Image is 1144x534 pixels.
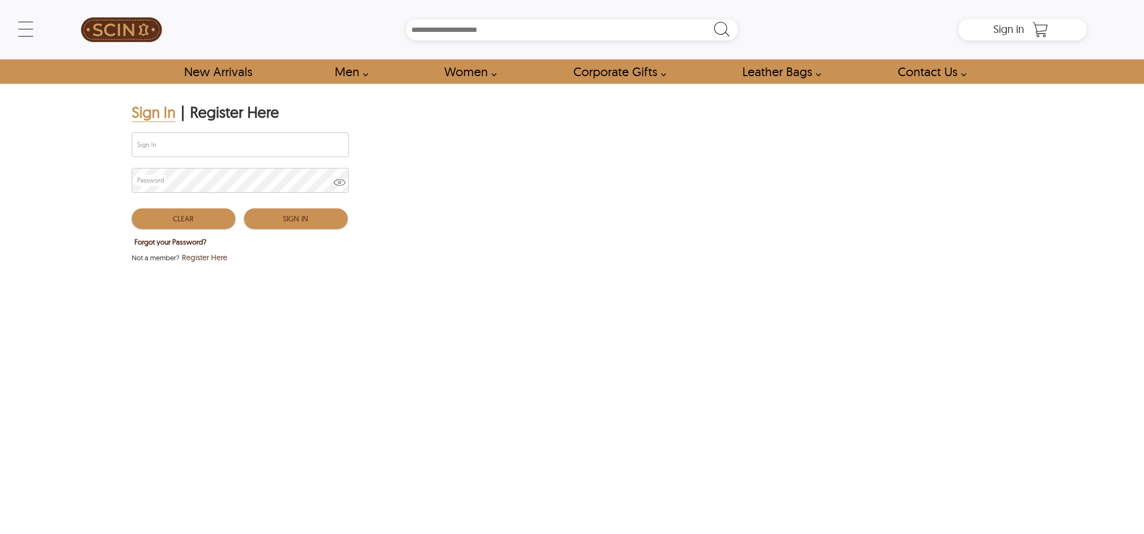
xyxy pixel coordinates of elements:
[132,208,235,229] button: Clear
[190,103,279,122] div: Register Here
[432,59,503,84] a: Shop Women Leather Jackets
[81,5,162,54] img: SCIN
[322,59,374,84] a: shop men's leather jackets
[561,59,672,84] a: Shop Leather Corporate Gifts
[244,208,348,229] button: Sign In
[132,103,175,122] div: Sign In
[1030,22,1051,38] a: Shopping Cart
[730,59,827,84] a: Shop Leather Bags
[993,22,1024,36] span: Sign in
[993,26,1024,35] a: Sign in
[182,252,227,263] span: Register Here
[172,59,264,84] a: Shop New Arrivals
[57,5,186,54] a: SCIN
[132,252,179,263] span: Not a member?
[132,235,209,249] button: Forgot your Password?
[885,59,972,84] a: contact-us
[181,103,185,122] div: |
